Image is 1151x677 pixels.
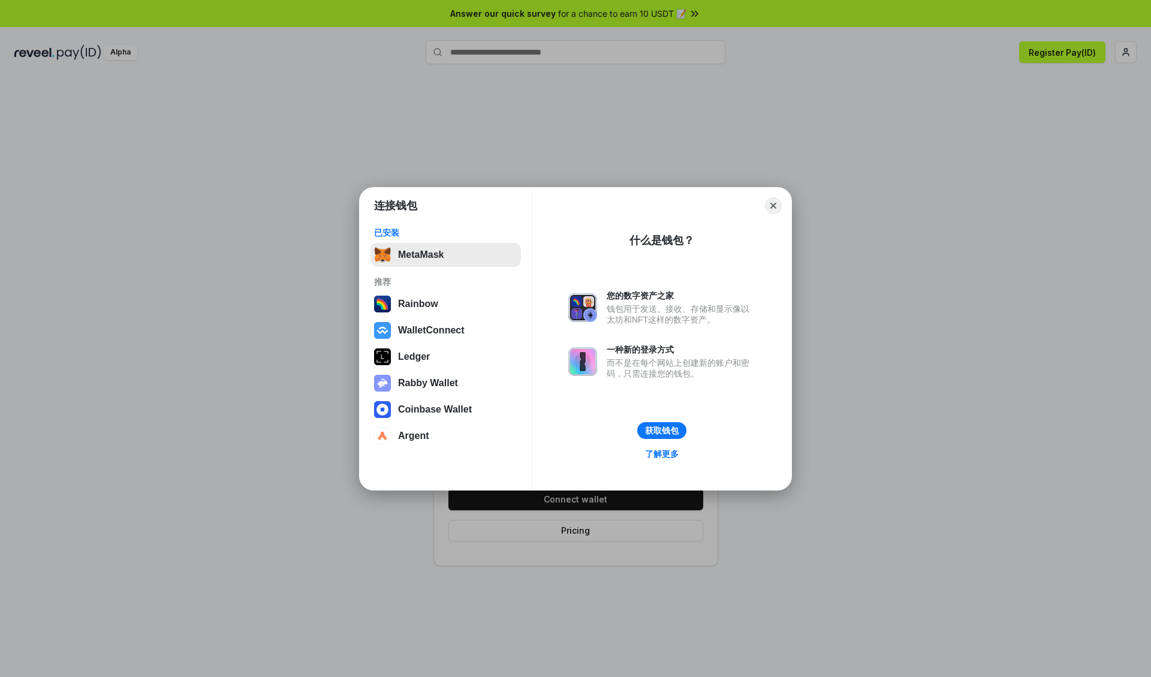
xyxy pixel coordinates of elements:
[374,428,391,444] img: svg+xml,%3Csvg%20width%3D%2228%22%20height%3D%2228%22%20viewBox%3D%220%200%2028%2028%22%20fill%3D...
[374,246,391,263] img: svg+xml,%3Csvg%20fill%3D%22none%22%20height%3D%2233%22%20viewBox%3D%220%200%2035%2033%22%20width%...
[370,424,521,448] button: Argent
[374,401,391,418] img: svg+xml,%3Csvg%20width%3D%2228%22%20height%3D%2228%22%20viewBox%3D%220%200%2028%2028%22%20fill%3D...
[637,422,686,439] button: 获取钱包
[398,351,430,362] div: Ledger
[374,276,517,287] div: 推荐
[398,431,429,441] div: Argent
[638,446,686,462] a: 了解更多
[374,322,391,339] img: svg+xml,%3Csvg%20width%3D%2228%22%20height%3D%2228%22%20viewBox%3D%220%200%2028%2028%22%20fill%3D...
[398,249,444,260] div: MetaMask
[765,197,782,214] button: Close
[374,198,417,213] h1: 连接钱包
[374,296,391,312] img: svg+xml,%3Csvg%20width%3D%22120%22%20height%3D%22120%22%20viewBox%3D%220%200%20120%20120%22%20fil...
[607,344,755,355] div: 一种新的登录方式
[568,293,597,322] img: svg+xml,%3Csvg%20xmlns%3D%22http%3A%2F%2Fwww.w3.org%2F2000%2Fsvg%22%20fill%3D%22none%22%20viewBox...
[568,347,597,376] img: svg+xml,%3Csvg%20xmlns%3D%22http%3A%2F%2Fwww.w3.org%2F2000%2Fsvg%22%20fill%3D%22none%22%20viewBox...
[398,404,472,415] div: Coinbase Wallet
[374,227,517,238] div: 已安装
[607,357,755,379] div: 而不是在每个网站上创建新的账户和密码，只需连接您的钱包。
[398,299,438,309] div: Rainbow
[374,348,391,365] img: svg+xml,%3Csvg%20xmlns%3D%22http%3A%2F%2Fwww.w3.org%2F2000%2Fsvg%22%20width%3D%2228%22%20height%3...
[370,398,521,422] button: Coinbase Wallet
[398,378,458,389] div: Rabby Wallet
[370,371,521,395] button: Rabby Wallet
[629,233,694,248] div: 什么是钱包？
[370,292,521,316] button: Rainbow
[398,325,465,336] div: WalletConnect
[645,449,679,459] div: 了解更多
[645,425,679,436] div: 获取钱包
[370,318,521,342] button: WalletConnect
[374,375,391,392] img: svg+xml,%3Csvg%20xmlns%3D%22http%3A%2F%2Fwww.w3.org%2F2000%2Fsvg%22%20fill%3D%22none%22%20viewBox...
[370,243,521,267] button: MetaMask
[607,290,755,301] div: 您的数字资产之家
[607,303,755,325] div: 钱包用于发送、接收、存储和显示像以太坊和NFT这样的数字资产。
[370,345,521,369] button: Ledger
